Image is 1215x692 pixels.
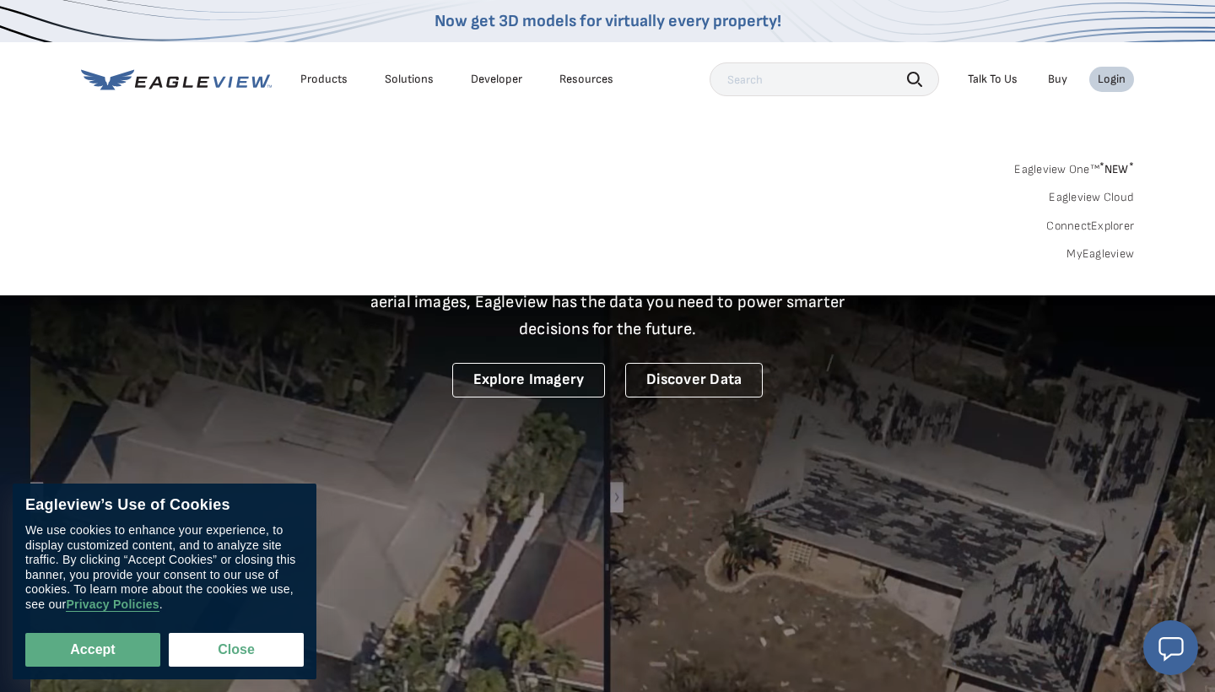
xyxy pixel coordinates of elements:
span: NEW [1099,162,1134,176]
div: Resources [559,72,613,87]
div: Login [1098,72,1126,87]
a: ConnectExplorer [1046,219,1134,234]
a: Buy [1048,72,1067,87]
button: Accept [25,633,160,667]
a: MyEagleview [1066,246,1134,262]
button: Close [169,633,304,667]
a: Eagleview One™*NEW* [1014,157,1134,176]
a: Developer [471,72,522,87]
div: We use cookies to enhance your experience, to display customized content, and to analyze site tra... [25,523,304,612]
a: Discover Data [625,363,763,397]
a: Now get 3D models for virtually every property! [435,11,781,31]
input: Search [710,62,939,96]
a: Privacy Policies [66,597,159,612]
div: Products [300,72,348,87]
div: Eagleview’s Use of Cookies [25,496,304,515]
a: Eagleview Cloud [1049,190,1134,205]
div: Talk To Us [968,72,1018,87]
button: Open chat window [1143,620,1198,675]
p: A new era starts here. Built on more than 3.5 billion high-resolution aerial images, Eagleview ha... [349,262,866,343]
a: Explore Imagery [452,363,606,397]
div: Solutions [385,72,434,87]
